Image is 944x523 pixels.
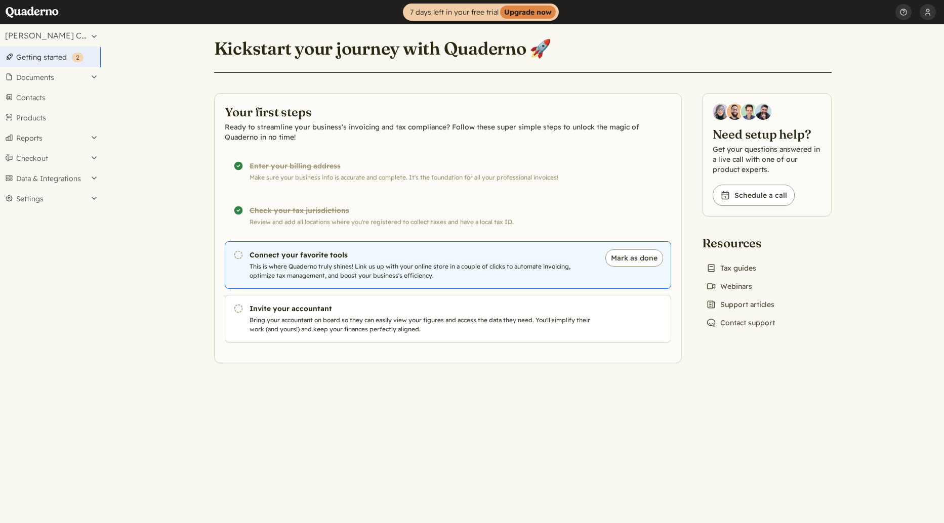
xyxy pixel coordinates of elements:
a: Support articles [702,297,778,312]
h3: Invite your accountant [250,303,595,314]
a: Webinars [702,279,756,293]
p: Get your questions answered in a live call with one of our product experts. [713,144,821,175]
a: Tax guides [702,261,760,275]
h3: Connect your favorite tools [250,250,595,260]
img: Jairo Fumero, Account Executive at Quaderno [727,104,743,120]
button: Mark as done [605,249,663,267]
h2: Need setup help? [713,126,821,142]
span: 2 [76,54,79,61]
img: Diana Carrasco, Account Executive at Quaderno [713,104,729,120]
strong: Upgrade now [500,6,556,19]
p: Ready to streamline your business's invoicing and tax compliance? Follow these super simple steps... [225,122,671,142]
h2: Your first steps [225,104,671,120]
h1: Kickstart your journey with Quaderno 🚀 [214,37,552,60]
p: This is where Quaderno truly shines! Link us up with your online store in a couple of clicks to a... [250,262,595,280]
img: Ivo Oltmans, Business Developer at Quaderno [741,104,757,120]
a: Schedule a call [713,185,795,206]
a: Contact support [702,316,779,330]
a: Invite your accountant Bring your accountant on board so they can easily view your figures and ac... [225,295,671,342]
a: Connect your favorite tools This is where Quaderno truly shines! Link us up with your online stor... [225,241,671,289]
h2: Resources [702,235,779,251]
img: Javier Rubio, DevRel at Quaderno [755,104,771,120]
a: 7 days left in your free trialUpgrade now [403,4,559,21]
p: Bring your accountant on board so they can easily view your figures and access the data they need... [250,316,595,334]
